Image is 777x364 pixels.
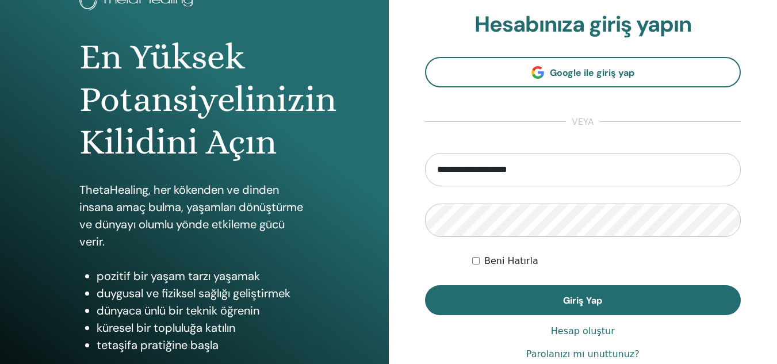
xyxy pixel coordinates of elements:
[97,319,309,336] li: küresel bir topluluğa katılın
[526,347,640,361] a: Parolanızı mı unuttunuz?
[425,57,741,87] a: Google ile giriş yap
[425,12,741,38] h2: Hesabınıza giriş yapın
[79,181,309,250] p: ThetaHealing, her kökenden ve dinden insana amaç bulma, yaşamları dönüştürme ve dünyayı olumlu yö...
[425,285,741,315] button: Giriş Yap
[97,302,309,319] li: dünyaca ünlü bir teknik öğrenin
[566,115,600,129] span: veya
[563,294,602,306] span: Giriş Yap
[97,336,309,354] li: tetaşifa pratiğine başla
[551,324,615,338] a: Hesap oluştur
[484,254,538,268] label: Beni Hatırla
[550,67,634,79] span: Google ile giriş yap
[79,36,309,164] h1: En Yüksek Potansiyelinizin Kilidini Açın
[97,285,309,302] li: duygusal ve fiziksel sağlığı geliştirmek
[472,254,741,268] div: Keep me authenticated indefinitely or until I manually logout
[97,267,309,285] li: pozitif bir yaşam tarzı yaşamak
